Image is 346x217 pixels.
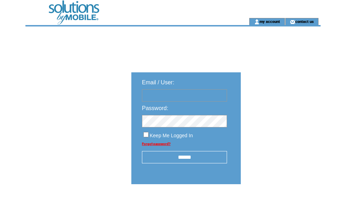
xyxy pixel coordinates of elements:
img: contact_us_icon.gif;jsessionid=7A303EF0570D970485F9C2478C160000 [290,19,295,25]
span: Keep Me Logged In [150,133,193,138]
a: Forgot password? [142,142,171,146]
img: transparent.png;jsessionid=7A303EF0570D970485F9C2478C160000 [261,202,297,211]
a: my account [259,19,280,24]
a: contact us [295,19,314,24]
img: account_icon.gif;jsessionid=7A303EF0570D970485F9C2478C160000 [254,19,259,25]
span: Email / User: [142,79,174,85]
span: Password: [142,105,168,111]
